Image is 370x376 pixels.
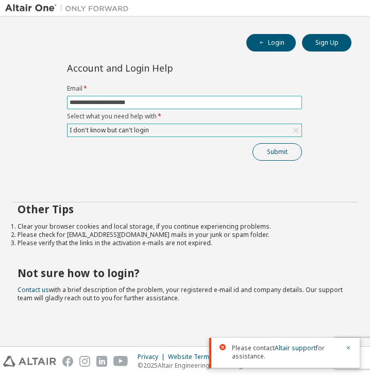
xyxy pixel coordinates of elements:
[18,202,351,216] h2: Other Tips
[168,353,244,361] div: Website Terms of Use
[68,125,150,136] div: I don't know but can't login
[18,285,49,294] a: Contact us
[67,84,302,93] label: Email
[113,356,128,367] img: youtube.svg
[18,223,351,231] li: Clear your browser cookies and local storage, if you continue experiencing problems.
[253,143,302,161] button: Submit
[68,124,301,136] div: I don't know but can't login
[67,64,255,72] div: Account and Login Help
[138,353,168,361] div: Privacy
[232,344,339,361] span: Please contact for assistance.
[79,356,90,367] img: instagram.svg
[18,266,351,280] h2: Not sure how to login?
[18,239,351,247] li: Please verify that the links in the activation e-mails are not expired.
[5,3,134,13] img: Altair One
[67,112,302,121] label: Select what you need help with
[18,285,343,302] span: with a brief description of the problem, your registered e-mail id and company details. Our suppo...
[246,34,296,52] button: Login
[96,356,107,367] img: linkedin.svg
[302,34,351,52] button: Sign Up
[3,356,56,367] img: altair_logo.svg
[62,356,73,367] img: facebook.svg
[275,344,316,352] a: Altair support
[18,231,351,239] li: Please check for [EMAIL_ADDRESS][DOMAIN_NAME] mails in your junk or spam folder.
[138,361,297,370] p: © 2025 Altair Engineering, Inc. All Rights Reserved.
